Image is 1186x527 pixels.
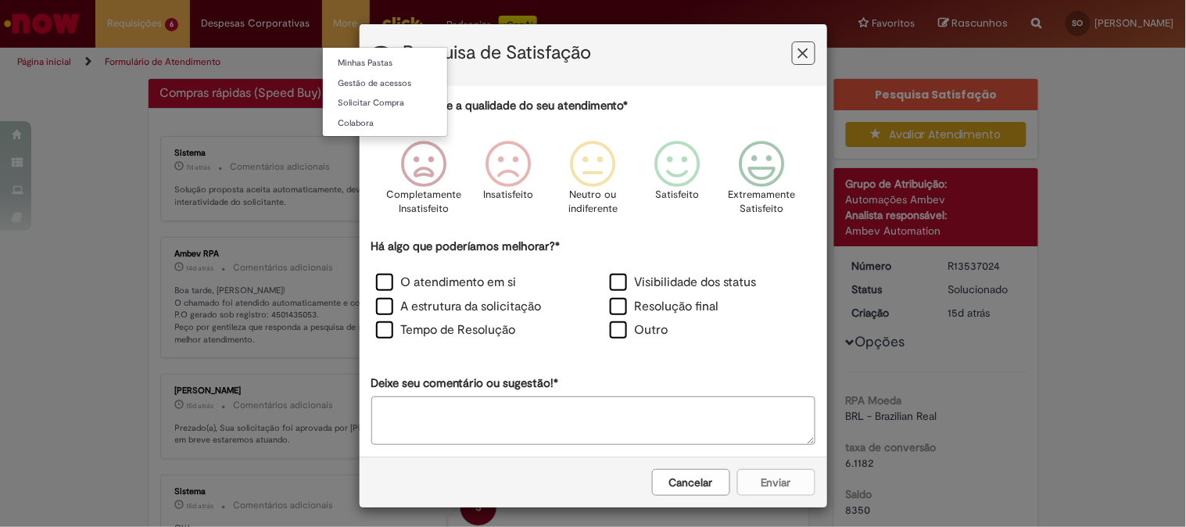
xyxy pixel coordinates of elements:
label: Visibilidade dos status [610,274,757,292]
div: Satisfeito [638,129,718,236]
a: Minhas Pastas [323,55,495,72]
label: A estrutura da solicitação [376,298,542,316]
div: Neutro ou indiferente [553,129,632,236]
a: Colabora [323,115,495,132]
a: Gestão de acessos [323,75,495,92]
label: O atendimento em si [376,274,517,292]
div: Completamente Insatisfeito [384,129,464,236]
a: Solicitar Compra [323,95,495,112]
label: Resolução final [610,298,719,316]
div: Extremamente Satisfeito [722,129,802,236]
label: Pesquisa de Satisfação [403,43,592,63]
button: Cancelar [652,469,730,496]
label: Outro [610,321,668,339]
label: Por favor, avalie a qualidade do seu atendimento* [371,98,629,114]
p: Insatisfeito [483,188,533,203]
ul: More [322,47,448,137]
p: Satisfeito [656,188,700,203]
label: Deixe seu comentário ou sugestão!* [371,375,559,392]
div: Há algo que poderíamos melhorar?* [371,238,815,344]
p: Neutro ou indiferente [564,188,621,217]
div: Insatisfeito [468,129,548,236]
p: Extremamente Satisfeito [729,188,796,217]
label: Tempo de Resolução [376,321,516,339]
p: Completamente Insatisfeito [386,188,461,217]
